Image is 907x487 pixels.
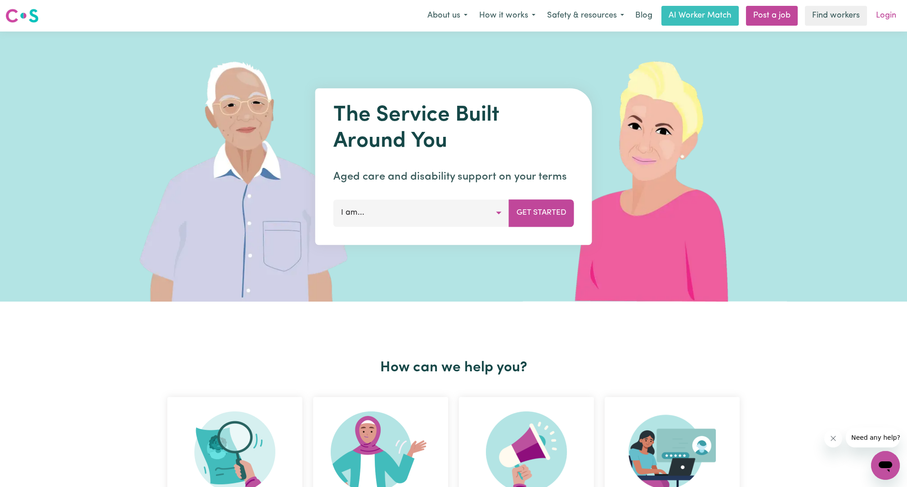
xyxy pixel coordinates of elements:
[162,359,745,376] h2: How can we help you?
[846,428,900,447] iframe: Message from company
[871,451,900,480] iframe: Button to launch messaging window
[824,429,842,447] iframe: Close message
[5,8,39,24] img: Careseekers logo
[509,199,574,226] button: Get Started
[5,6,54,14] span: Need any help?
[871,6,902,26] a: Login
[333,199,509,226] button: I am...
[333,169,574,185] p: Aged care and disability support on your terms
[541,6,630,25] button: Safety & resources
[333,103,574,154] h1: The Service Built Around You
[473,6,541,25] button: How it works
[661,6,739,26] a: AI Worker Match
[630,6,658,26] a: Blog
[805,6,867,26] a: Find workers
[5,5,39,26] a: Careseekers logo
[422,6,473,25] button: About us
[746,6,798,26] a: Post a job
